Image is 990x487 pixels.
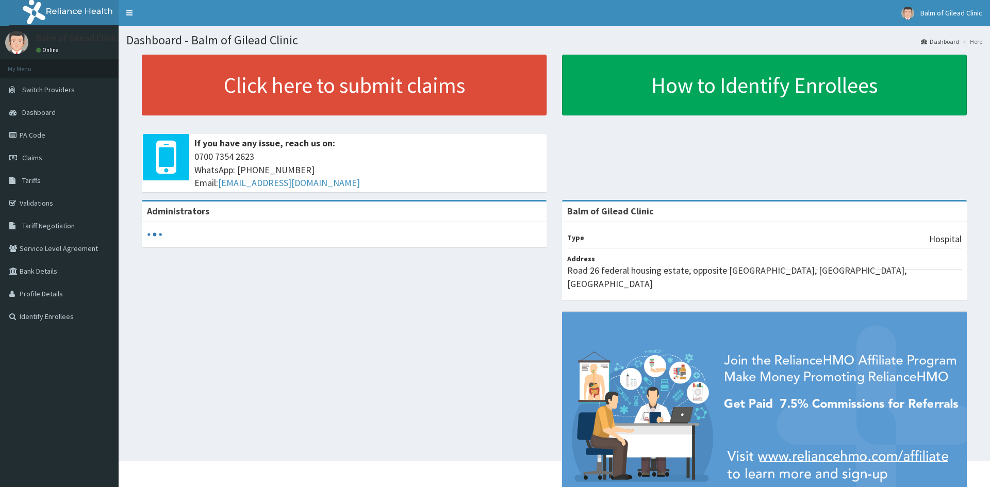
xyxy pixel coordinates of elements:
[567,205,654,217] strong: Balm of Gilead Clinic
[194,137,335,149] b: If you have any issue, reach us on:
[147,205,209,217] b: Administrators
[960,37,982,46] li: Here
[147,227,162,242] svg: audio-loading
[901,7,914,20] img: User Image
[22,221,75,230] span: Tariff Negotiation
[920,8,982,18] span: Balm of Gilead Clinic
[22,176,41,185] span: Tariffs
[126,33,982,47] h1: Dashboard - Balm of Gilead Clinic
[5,31,28,54] img: User Image
[36,46,61,54] a: Online
[22,153,42,162] span: Claims
[22,108,56,117] span: Dashboard
[218,177,360,189] a: [EMAIL_ADDRESS][DOMAIN_NAME]
[562,55,967,115] a: How to Identify Enrollees
[567,254,595,263] b: Address
[36,33,118,43] p: Balm of Gilead Clinic
[22,85,75,94] span: Switch Providers
[929,232,962,246] p: Hospital
[567,264,962,290] p: Road 26 federal housing estate, opposite [GEOGRAPHIC_DATA], [GEOGRAPHIC_DATA], [GEOGRAPHIC_DATA]
[194,150,541,190] span: 0700 7354 2623 WhatsApp: [PHONE_NUMBER] Email:
[142,55,547,115] a: Click here to submit claims
[567,233,584,242] b: Type
[921,37,959,46] a: Dashboard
